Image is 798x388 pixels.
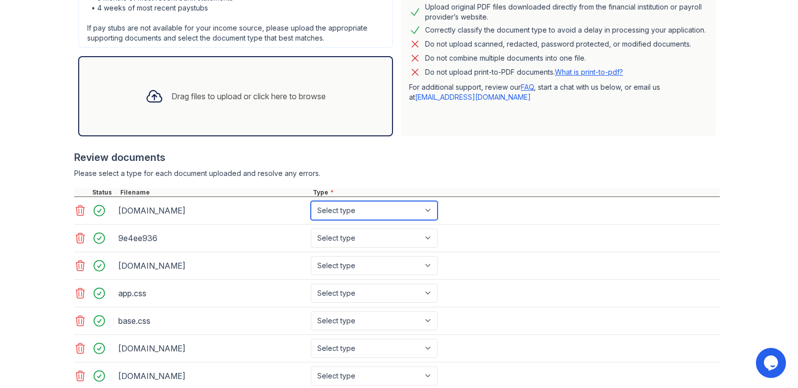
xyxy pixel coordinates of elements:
div: [DOMAIN_NAME] [118,203,307,219]
div: Upload original PDF files downloaded directly from the financial institution or payroll provider’... [425,2,708,22]
p: For additional support, review our , start a chat with us below, or email us at [409,82,708,102]
div: Filename [118,188,311,197]
div: Review documents [74,150,720,164]
div: Do not combine multiple documents into one file. [425,52,586,64]
p: Do not upload print-to-PDF documents. [425,67,623,77]
div: Please select a type for each document uploaded and resolve any errors. [74,168,720,178]
div: [DOMAIN_NAME] [118,368,307,384]
div: Do not upload scanned, redacted, password protected, or modified documents. [425,38,691,50]
a: FAQ [521,83,534,91]
div: 9e4ee936 [118,230,307,246]
div: [DOMAIN_NAME] [118,258,307,274]
iframe: chat widget [756,348,788,378]
div: Status [90,188,118,197]
a: What is print-to-pdf? [555,68,623,76]
div: Drag files to upload or click here to browse [171,90,326,102]
div: app.css [118,285,307,301]
a: [EMAIL_ADDRESS][DOMAIN_NAME] [415,93,531,101]
div: Type [311,188,720,197]
div: Correctly classify the document type to avoid a delay in processing your application. [425,24,706,36]
div: [DOMAIN_NAME] [118,340,307,356]
div: base.css [118,313,307,329]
